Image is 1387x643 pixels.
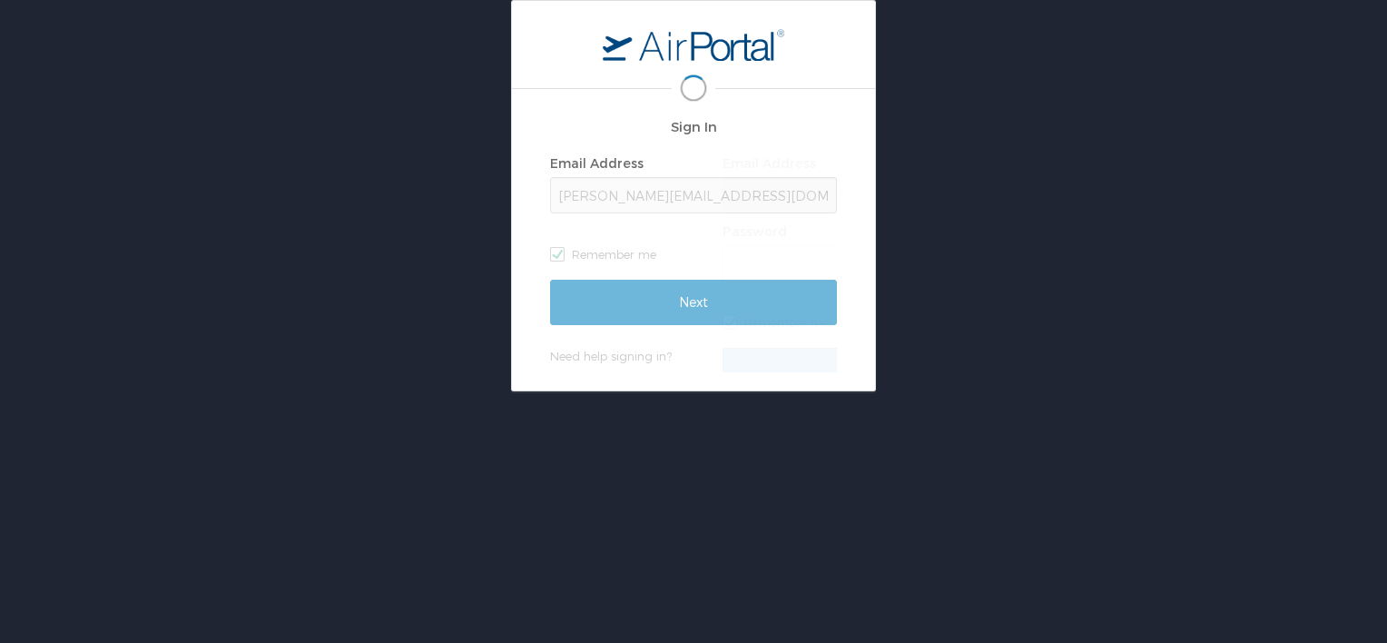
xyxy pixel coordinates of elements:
[723,223,787,239] label: Password
[550,155,644,171] label: Email Address
[603,28,784,61] img: logo
[550,280,837,325] input: Next
[550,116,837,137] h2: Sign In
[723,309,1009,336] label: Remember me
[723,116,1009,137] h2: Sign In
[723,348,1009,393] input: Sign In
[723,155,816,171] label: Email Address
